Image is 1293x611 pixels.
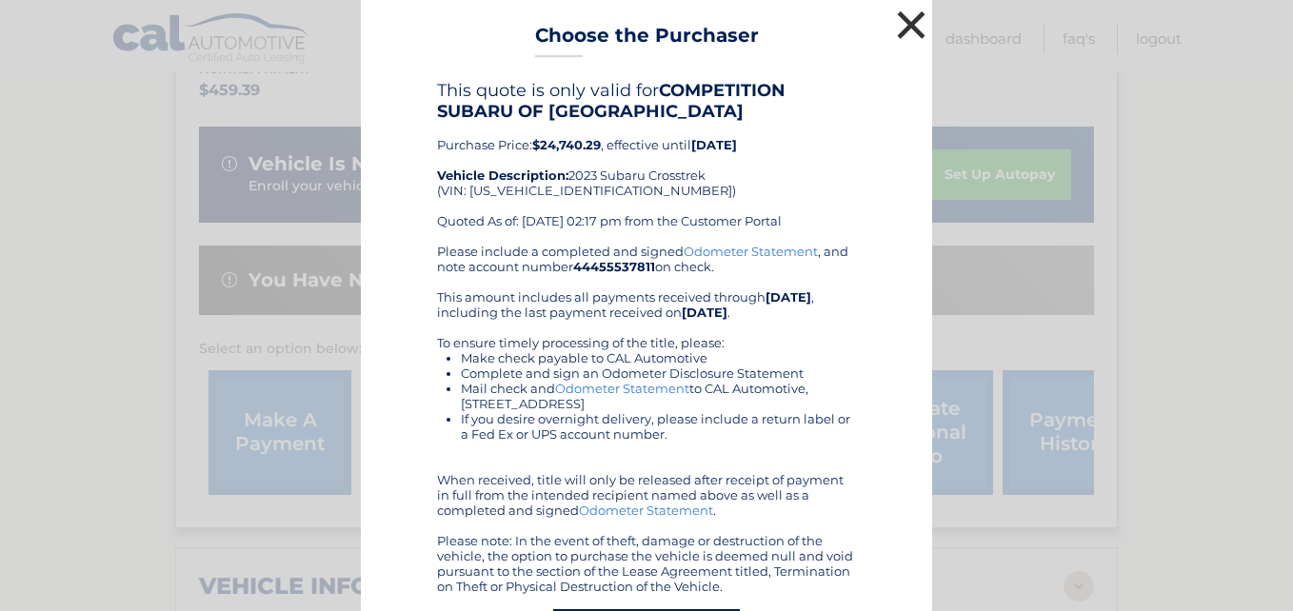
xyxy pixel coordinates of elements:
[573,259,655,274] b: 44455537811
[461,381,856,411] li: Mail check and to CAL Automotive, [STREET_ADDRESS]
[461,350,856,365] li: Make check payable to CAL Automotive
[437,168,568,183] strong: Vehicle Description:
[766,289,811,305] b: [DATE]
[684,244,818,259] a: Odometer Statement
[461,411,856,442] li: If you desire overnight delivery, please include a return label or a Fed Ex or UPS account number.
[535,24,759,57] h3: Choose the Purchaser
[437,80,786,122] b: COMPETITION SUBARU OF [GEOGRAPHIC_DATA]
[691,137,737,152] b: [DATE]
[682,305,727,320] b: [DATE]
[437,244,856,594] div: Please include a completed and signed , and note account number on check. This amount includes al...
[437,80,856,122] h4: This quote is only valid for
[461,365,856,381] li: Complete and sign an Odometer Disclosure Statement
[555,381,689,396] a: Odometer Statement
[579,503,713,518] a: Odometer Statement
[437,80,856,244] div: Purchase Price: , effective until 2023 Subaru Crosstrek (VIN: [US_VEHICLE_IDENTIFICATION_NUMBER])...
[532,137,601,152] b: $24,740.29
[892,6,930,44] button: ×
